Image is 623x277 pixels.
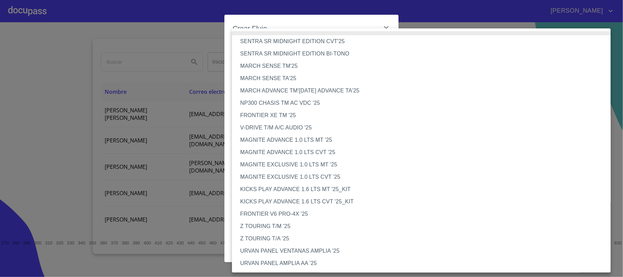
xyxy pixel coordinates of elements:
[232,97,618,109] li: NP300 CHASIS TM AC VDC '25
[232,196,618,208] li: KICKS PLAY ADVANCE 1.6 LTS CVT '25_KIT
[232,48,618,60] li: SENTRA SR MIDNIGHT EDITION BI-TONO
[232,122,618,134] li: V-DRIVE T/M A/C AUDIO '25
[232,183,618,196] li: KICKS PLAY ADVANCE 1.6 LTS MT '25_KIT
[232,171,618,183] li: MAGNITE EXCLUSIVE 1.0 LTS CVT '25
[232,220,618,232] li: Z TOURING T/M '25
[232,60,618,72] li: MARCH SENSE TM'25
[232,245,618,257] li: URVAN PANEL VENTANAS AMPLIA '25
[232,85,618,97] li: MARCH ADVANCE TM'[DATE] ADVANCE TA'25
[232,72,618,85] li: MARCH SENSE TA'25
[232,146,618,159] li: MAGNITE ADVANCE 1.0 LTS CVT '25
[232,35,618,48] li: SENTRA SR MIDNIGHT EDITION CVT'25
[232,257,618,269] li: URVAN PANEL AMPLIA AA '25
[232,109,618,122] li: FRONTIER XE TM '25
[232,134,618,146] li: MAGNITE ADVANCE 1.0 LTS MT '25
[232,232,618,245] li: Z TOURING T/A '25
[232,159,618,171] li: MAGNITE EXCLUSIVE 1.0 LTS MT '25
[232,208,618,220] li: FRONTIER V6 PRO-4X '25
